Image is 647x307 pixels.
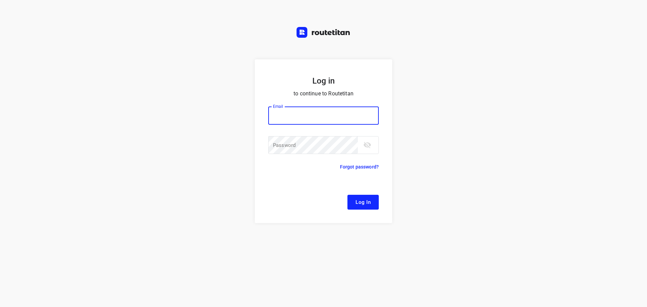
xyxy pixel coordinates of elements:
span: Log In [356,198,371,207]
button: Log In [347,195,379,210]
p: Forgot password? [340,163,379,171]
p: to continue to Routetitan [268,89,379,98]
h5: Log in [268,75,379,86]
button: toggle password visibility [361,138,374,152]
img: Routetitan [297,27,350,38]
